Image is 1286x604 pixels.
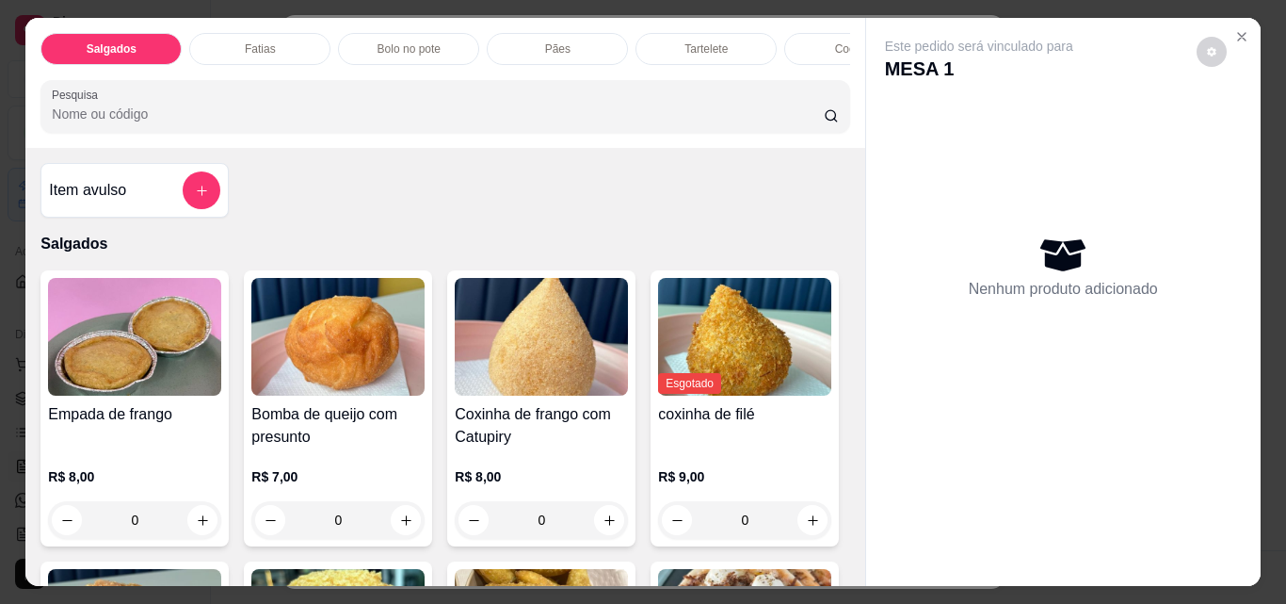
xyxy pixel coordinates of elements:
button: decrease-product-quantity [255,505,285,535]
button: decrease-product-quantity [1197,37,1227,67]
button: increase-product-quantity [797,505,828,535]
p: Tartelete [684,41,728,57]
input: Pesquisa [52,105,824,123]
img: product-image [48,278,221,396]
label: Pesquisa [52,87,104,103]
button: increase-product-quantity [391,505,421,535]
p: Fatias [245,41,276,57]
span: Esgotado [658,373,721,394]
p: Pães [545,41,571,57]
h4: Bomba de queijo com presunto [251,403,425,449]
h4: Empada de frango [48,403,221,426]
p: R$ 7,00 [251,467,425,486]
img: product-image [455,278,628,396]
p: R$ 9,00 [658,467,831,486]
p: Salgados [87,41,137,57]
h4: Item avulso [49,179,126,202]
p: R$ 8,00 [455,467,628,486]
button: Close [1227,22,1257,52]
p: MESA 1 [885,56,1073,82]
button: add-separate-item [183,171,220,209]
button: decrease-product-quantity [458,505,489,535]
button: increase-product-quantity [187,505,217,535]
h4: Coxinha de frango com Catupiry [455,403,628,449]
button: decrease-product-quantity [662,505,692,535]
p: Este pedido será vinculado para [885,37,1073,56]
button: increase-product-quantity [594,505,624,535]
img: product-image [658,278,831,396]
p: R$ 8,00 [48,467,221,486]
p: Nenhum produto adicionado [969,278,1158,301]
p: Cookies [835,41,876,57]
button: decrease-product-quantity [52,505,82,535]
img: product-image [251,278,425,396]
p: Bolo no pote [378,41,441,57]
h4: coxinha de filé [658,403,831,426]
p: Salgados [40,233,849,255]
